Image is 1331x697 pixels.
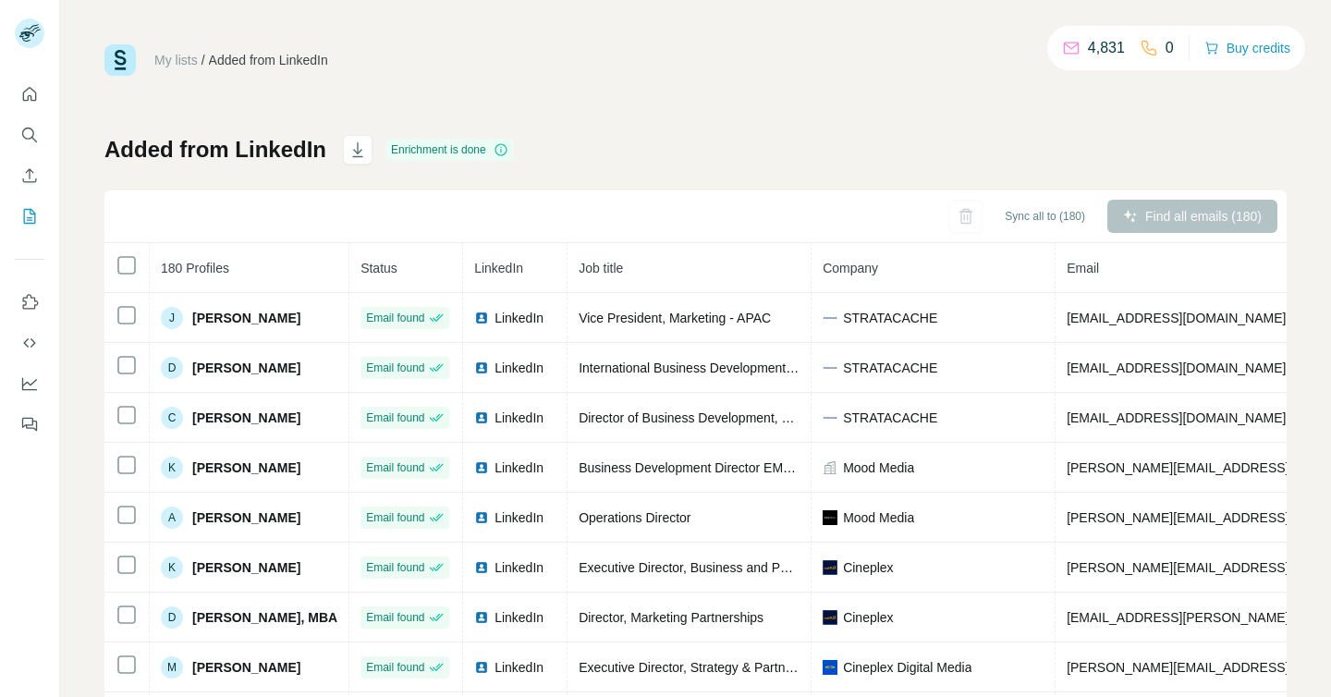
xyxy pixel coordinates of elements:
span: Cineplex Digital Media [843,658,971,677]
span: Cineplex [843,608,893,627]
span: [PERSON_NAME], MBA [192,608,337,627]
img: LinkedIn logo [474,460,489,475]
button: Sync all to (180) [992,202,1098,230]
span: STRATACACHE [843,309,937,327]
span: Vice President, Marketing - APAC [579,311,771,325]
span: [PERSON_NAME] [192,459,300,477]
img: LinkedIn logo [474,510,489,525]
button: Buy credits [1204,35,1290,61]
div: K [161,556,183,579]
button: Dashboard [15,367,44,400]
span: Job title [579,261,623,275]
span: LinkedIn [495,558,543,577]
button: My lists [15,200,44,233]
div: D [161,357,183,379]
img: LinkedIn logo [474,311,489,325]
div: Added from LinkedIn [209,51,328,69]
span: [PERSON_NAME] [192,409,300,427]
button: Enrich CSV [15,159,44,192]
span: LinkedIn [495,359,543,377]
span: Mood Media [843,508,914,527]
a: My lists [154,53,198,67]
img: LinkedIn logo [474,361,489,375]
img: company-logo [823,560,837,575]
button: Use Surfe on LinkedIn [15,286,44,319]
span: Cineplex [843,558,893,577]
span: [EMAIL_ADDRESS][DOMAIN_NAME] [1067,311,1286,325]
span: Director, Marketing Partnerships [579,610,763,625]
div: Enrichment is done [385,139,514,161]
div: C [161,407,183,429]
span: Email found [366,310,424,326]
span: LinkedIn [495,508,543,527]
img: LinkedIn logo [474,610,489,625]
span: Sync all to (180) [1005,208,1085,225]
span: Status [360,261,397,275]
div: K [161,457,183,479]
span: Email found [366,609,424,626]
span: LinkedIn [474,261,523,275]
h1: Added from LinkedIn [104,135,326,165]
span: [PERSON_NAME] [192,658,300,677]
span: Operations Director [579,510,690,525]
button: Feedback [15,408,44,441]
span: [PERSON_NAME] [192,508,300,527]
span: STRATACACHE [843,409,937,427]
span: Executive Director, Business and Partnership Marketing [579,560,898,575]
button: Use Surfe API [15,326,44,360]
img: company-logo [823,361,837,375]
img: company-logo [823,410,837,425]
img: company-logo [823,311,837,325]
span: Company [823,261,878,275]
li: / [201,51,205,69]
img: company-logo [823,610,837,625]
span: Email found [366,559,424,576]
p: 4,831 [1088,37,1125,59]
span: [PERSON_NAME] [192,558,300,577]
span: [EMAIL_ADDRESS][DOMAIN_NAME] [1067,410,1286,425]
div: J [161,307,183,329]
span: Email found [366,509,424,526]
img: LinkedIn logo [474,410,489,425]
span: International Business Development Director [579,361,835,375]
span: [PERSON_NAME] [192,359,300,377]
img: LinkedIn logo [474,660,489,675]
button: Quick start [15,78,44,111]
span: Email [1067,261,1099,275]
img: LinkedIn logo [474,560,489,575]
span: LinkedIn [495,409,543,427]
span: LinkedIn [495,309,543,327]
span: [EMAIL_ADDRESS][DOMAIN_NAME] [1067,361,1286,375]
div: A [161,507,183,529]
span: Email found [366,659,424,676]
span: [PERSON_NAME] [192,309,300,327]
span: Mood Media [843,459,914,477]
span: LinkedIn [495,658,543,677]
p: 0 [1166,37,1174,59]
img: company-logo [823,510,837,525]
span: STRATACACHE [843,359,937,377]
span: LinkedIn [495,459,543,477]
span: Email found [366,459,424,476]
span: Business Development Director EMEA [579,460,800,475]
img: Surfe Logo [104,44,136,76]
span: 180 Profiles [161,261,229,275]
span: Email found [366,360,424,376]
span: LinkedIn [495,608,543,627]
div: D [161,606,183,629]
img: company-logo [823,660,837,675]
button: Search [15,118,44,152]
span: Director of Business Development, EMEA, Walkbase division. [579,410,932,425]
div: M [161,656,183,679]
span: Executive Director, Strategy & Partnerships [579,660,826,675]
span: Email found [366,410,424,426]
